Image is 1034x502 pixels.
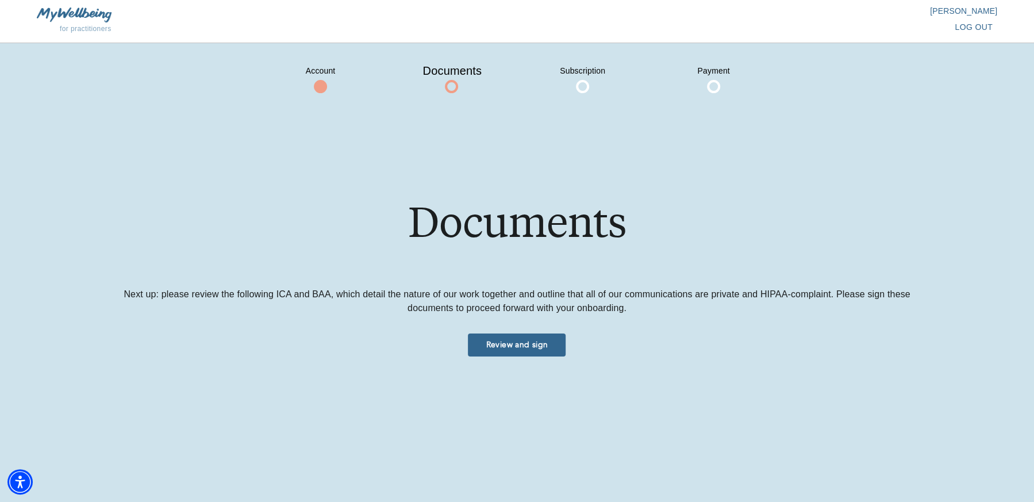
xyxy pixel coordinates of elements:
span: Review and sign [472,339,561,350]
span: for practitioners [60,25,112,33]
span: Subscription [553,62,611,80]
span: log out [955,20,993,35]
span: Payment [685,62,742,80]
span: Account [291,62,349,80]
span: Documents [422,62,480,80]
p: Next up: please review the following ICA and BAA, which detail the nature of our work together an... [102,288,933,315]
p: [PERSON_NAME] [517,5,998,17]
button: Review and sign [468,334,566,357]
img: MyWellbeing [37,7,112,22]
button: log out [950,17,997,38]
div: Accessibility Menu [7,469,33,495]
h1: Documents [102,202,933,287]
